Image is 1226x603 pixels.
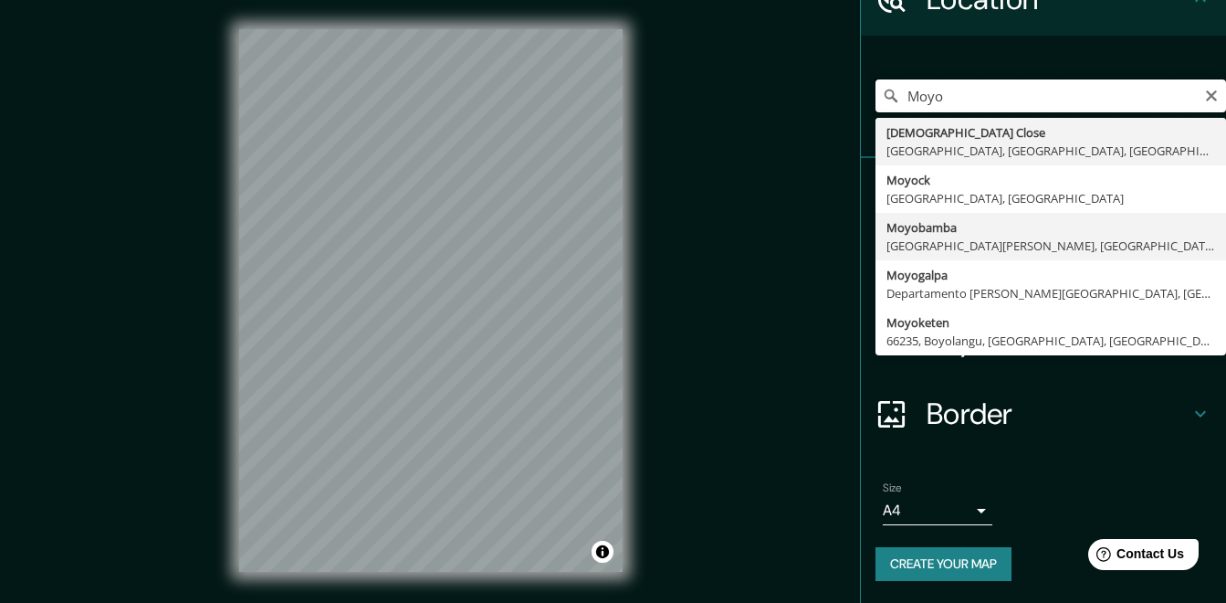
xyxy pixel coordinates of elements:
h4: Border [927,396,1189,432]
div: [GEOGRAPHIC_DATA], [GEOGRAPHIC_DATA], [GEOGRAPHIC_DATA] [886,142,1215,160]
canvas: Map [239,29,623,572]
button: Toggle attribution [592,541,613,563]
iframe: Help widget launcher [1064,532,1206,583]
div: Moyoketen [886,313,1215,332]
button: Clear [1204,86,1219,103]
label: Size [883,481,902,496]
div: Moyock [886,171,1215,189]
div: Moyobamba [886,218,1215,237]
button: Create your map [875,547,1011,581]
div: Layout [861,304,1226,377]
div: Style [861,231,1226,304]
div: [GEOGRAPHIC_DATA][PERSON_NAME], [GEOGRAPHIC_DATA] [886,237,1215,255]
input: Pick your city or area [875,79,1226,112]
div: A4 [883,496,992,525]
div: Moyogalpa [886,266,1215,284]
h4: Layout [927,323,1189,359]
div: Border [861,377,1226,450]
div: [DEMOGRAPHIC_DATA] Close [886,123,1215,142]
div: Departamento [PERSON_NAME][GEOGRAPHIC_DATA], [GEOGRAPHIC_DATA] [886,284,1215,302]
div: Pins [861,158,1226,231]
div: 66235, Boyolangu, [GEOGRAPHIC_DATA], [GEOGRAPHIC_DATA], [GEOGRAPHIC_DATA] [886,332,1215,350]
div: [GEOGRAPHIC_DATA], [GEOGRAPHIC_DATA] [886,189,1215,207]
